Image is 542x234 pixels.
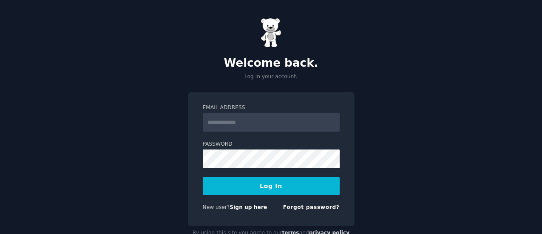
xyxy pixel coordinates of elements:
a: Forgot password? [283,204,340,210]
span: New user? [203,204,230,210]
p: Log in your account. [188,73,355,81]
label: Email Address [203,104,340,112]
button: Log In [203,177,340,195]
h2: Welcome back. [188,56,355,70]
a: Sign up here [230,204,267,210]
label: Password [203,141,340,148]
img: Gummy Bear [261,18,282,48]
